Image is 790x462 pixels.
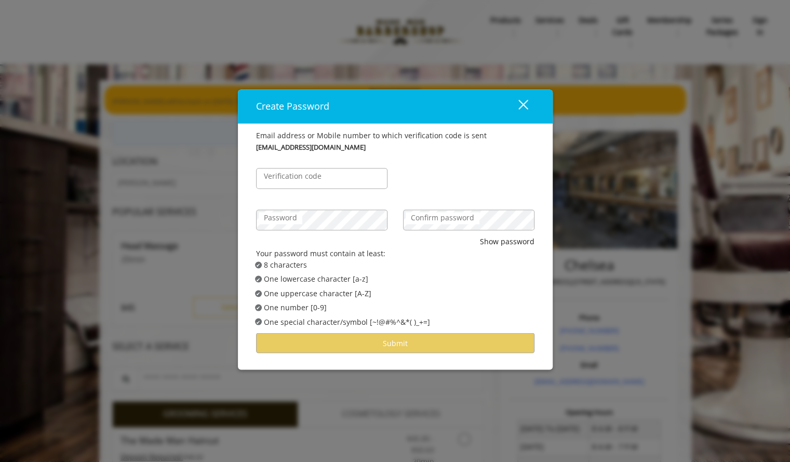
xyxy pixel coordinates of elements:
[256,289,260,297] span: ✔
[256,142,366,153] b: [EMAIL_ADDRESS][DOMAIN_NAME]
[256,275,260,283] span: ✔
[259,171,327,182] label: Verification code
[256,333,534,353] button: Submit
[256,318,260,326] span: ✔
[264,273,368,285] span: One lowercase character [a-z]
[264,287,371,299] span: One uppercase character [A-Z]
[256,100,329,113] span: Create Password
[403,210,534,231] input: Confirm password
[259,213,302,224] label: Password
[480,236,534,247] button: Show password
[406,213,479,224] label: Confirm password
[256,210,387,231] input: Password
[264,259,307,270] span: 8 characters
[256,130,534,142] div: Email address or Mobile number to which verification code is sent
[499,96,534,117] button: close dialog
[264,316,430,327] span: One special character/symbol [~!@#%^&*( )_+=]
[264,302,327,313] span: One number [0-9]
[506,99,527,114] div: close dialog
[256,303,260,312] span: ✔
[256,261,260,269] span: ✔
[256,247,534,259] div: Your password must contain at least:
[256,168,387,189] input: Verification code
